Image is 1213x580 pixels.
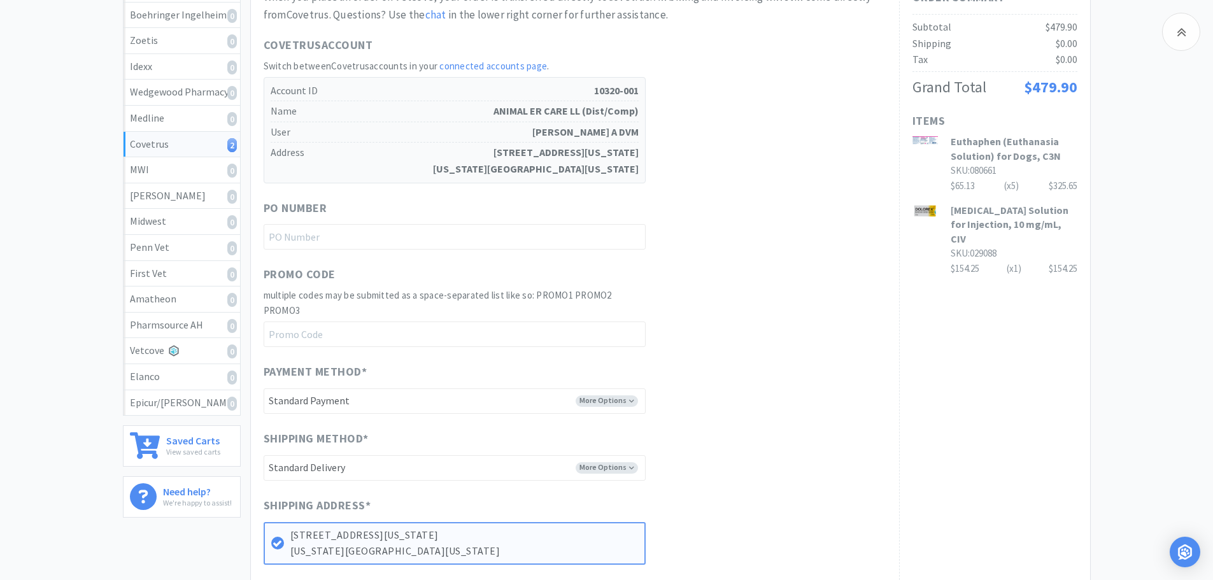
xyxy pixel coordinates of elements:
div: $154.25 [1049,261,1077,276]
div: (x 1 ) [1007,261,1021,276]
p: View saved carts [166,446,220,458]
a: chat [425,8,446,22]
i: 0 [227,241,237,255]
i: 0 [227,86,237,100]
div: Vetcove [130,343,234,359]
i: 0 [227,164,237,178]
a: Elanco0 [124,364,240,390]
i: 0 [227,267,237,281]
img: 63f50727f1d646cfb46b280539ba4ad1_566175.png [912,136,938,145]
i: 0 [227,371,237,385]
strong: [STREET_ADDRESS][US_STATE] [US_STATE][GEOGRAPHIC_DATA][US_STATE] [433,145,639,177]
i: 0 [227,344,237,358]
span: SKU: 029088 [951,247,997,259]
h5: Account ID [271,81,639,102]
h6: Need help? [163,483,232,497]
div: Covetrus [130,136,234,153]
a: connected accounts page [439,60,547,72]
span: $0.00 [1056,53,1077,66]
div: $65.13 [951,178,1077,194]
i: 0 [227,34,237,48]
a: Wedgewood Pharmacy0 [124,80,240,106]
h1: Covetrus Account [264,36,646,55]
i: 0 [227,9,237,23]
a: Idexx0 [124,54,240,80]
span: $479.90 [1046,20,1077,33]
h3: [MEDICAL_DATA] Solution for Injection, 10 mg/mL, CIV [951,203,1077,246]
span: Shipping Method * [264,430,369,448]
a: Medline0 [124,106,240,132]
div: MWI [130,162,234,178]
input: Promo Code [264,322,646,347]
div: Penn Vet [130,239,234,256]
img: 884a0d1fcd2b4a2cbf5b084a08c5f489_31001.png [912,203,938,218]
span: $479.90 [1024,77,1077,97]
a: Midwest0 [124,209,240,235]
span: Promo Code [264,265,336,284]
a: MWI0 [124,157,240,183]
div: First Vet [130,265,234,282]
div: $154.25 [951,261,1077,276]
div: (x 5 ) [1004,178,1019,194]
div: Midwest [130,213,234,230]
div: Boehringer Ingelheim [130,7,234,24]
i: 0 [227,190,237,204]
a: [PERSON_NAME]0 [124,183,240,209]
h5: Address [271,143,639,179]
span: $0.00 [1056,37,1077,50]
div: Amatheon [130,291,234,308]
a: Zoetis0 [124,28,240,54]
a: First Vet0 [124,261,240,287]
div: Tax [912,52,928,68]
a: Saved CartsView saved carts [123,425,241,467]
div: Grand Total [912,75,986,99]
a: Amatheon0 [124,286,240,313]
strong: [PERSON_NAME] A DVM [532,124,639,141]
div: Elanco [130,369,234,385]
strong: ANIMAL ER CARE LL (Dist/Comp) [493,103,639,120]
a: Penn Vet0 [124,235,240,261]
i: 2 [227,138,237,152]
i: 0 [227,293,237,307]
div: Epicur/[PERSON_NAME] [130,395,234,411]
p: We're happy to assist! [163,497,232,509]
a: Vetcove0 [124,338,240,364]
div: $325.65 [1049,178,1077,194]
div: Medline [130,110,234,127]
span: Shipping Address * [264,497,371,515]
a: Covetrus2 [124,132,240,158]
div: Shipping [912,36,951,52]
span: multiple codes may be submitted as a space-separated list like so: PROMO1 PROMO2 PROMO3 [264,289,612,316]
i: 0 [227,112,237,126]
i: 0 [227,60,237,74]
h2: Switch between Covetrus accounts in your . [264,59,646,74]
div: Idexx [130,59,234,75]
span: SKU: 080661 [951,164,997,176]
div: Open Intercom Messenger [1170,537,1200,567]
i: 0 [227,397,237,411]
h3: Euthaphen (Euthanasia Solution) for Dogs, C3N [951,134,1077,163]
input: PO Number [264,224,646,250]
div: Subtotal [912,19,951,36]
p: [US_STATE][GEOGRAPHIC_DATA][US_STATE] [290,543,638,560]
a: Pharmsource AH0 [124,313,240,339]
div: Pharmsource AH [130,317,234,334]
h1: Items [912,112,1077,131]
div: Wedgewood Pharmacy [130,84,234,101]
h5: User [271,122,639,143]
span: PO Number [264,199,327,218]
h6: Saved Carts [166,432,220,446]
i: 0 [227,319,237,333]
h5: Name [271,101,639,122]
div: [PERSON_NAME] [130,188,234,204]
strong: 10320-001 [594,83,639,99]
a: Boehringer Ingelheim0 [124,3,240,29]
a: Epicur/[PERSON_NAME]0 [124,390,240,416]
p: [STREET_ADDRESS][US_STATE] [290,527,638,544]
span: Payment Method * [264,363,367,381]
div: Zoetis [130,32,234,49]
i: 0 [227,215,237,229]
